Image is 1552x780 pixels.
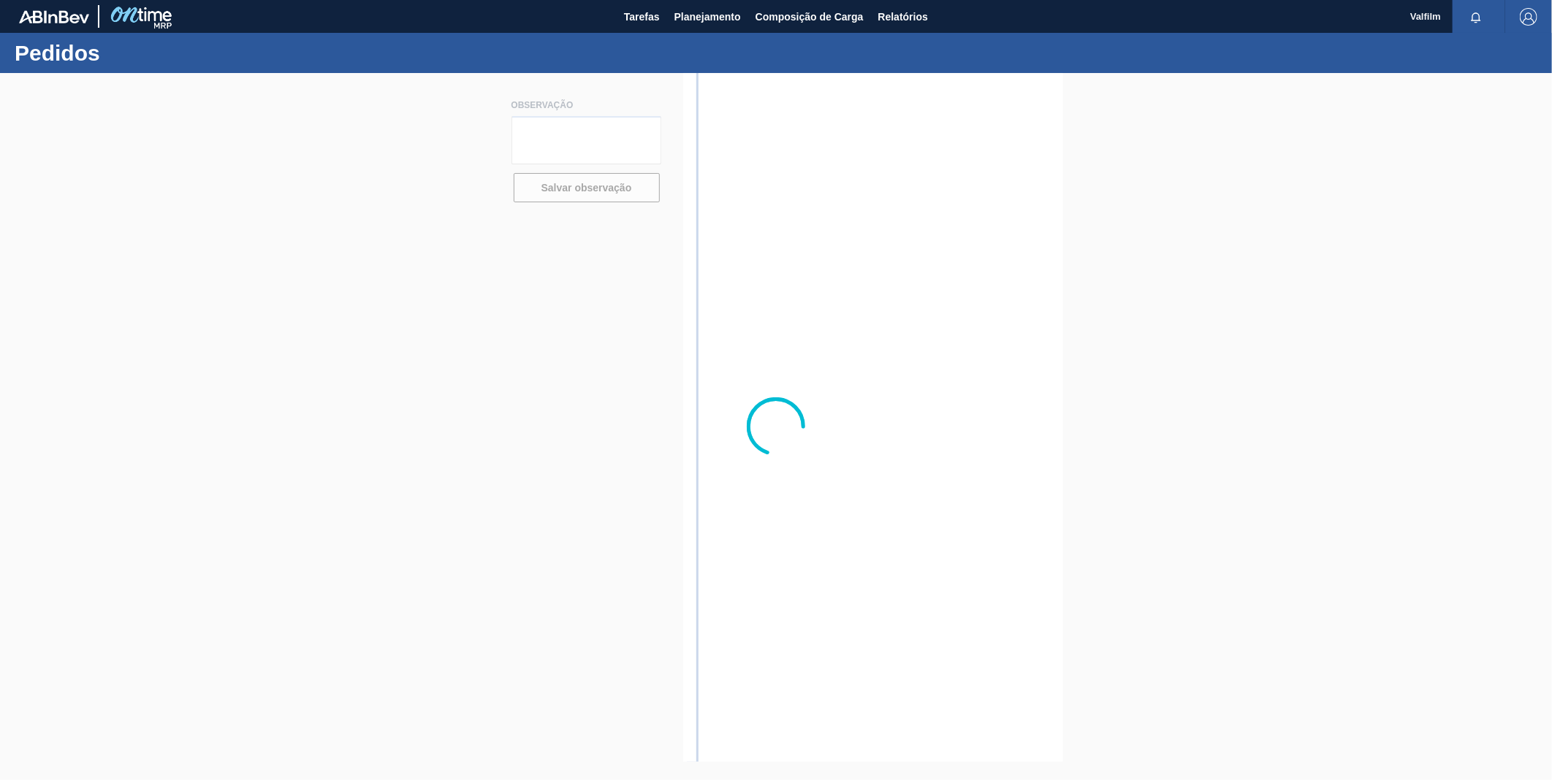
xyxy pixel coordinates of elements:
span: Planejamento [674,8,741,26]
span: Relatórios [878,8,928,26]
img: Logout [1520,8,1537,26]
button: Notificações [1453,7,1499,27]
img: TNhmsLtSVTkK8tSr43FrP2fwEKptu5GPRR3wAAAABJRU5ErkJggg== [19,10,89,23]
span: Tarefas [624,8,660,26]
h1: Pedidos [15,45,274,61]
span: Composição de Carga [756,8,864,26]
